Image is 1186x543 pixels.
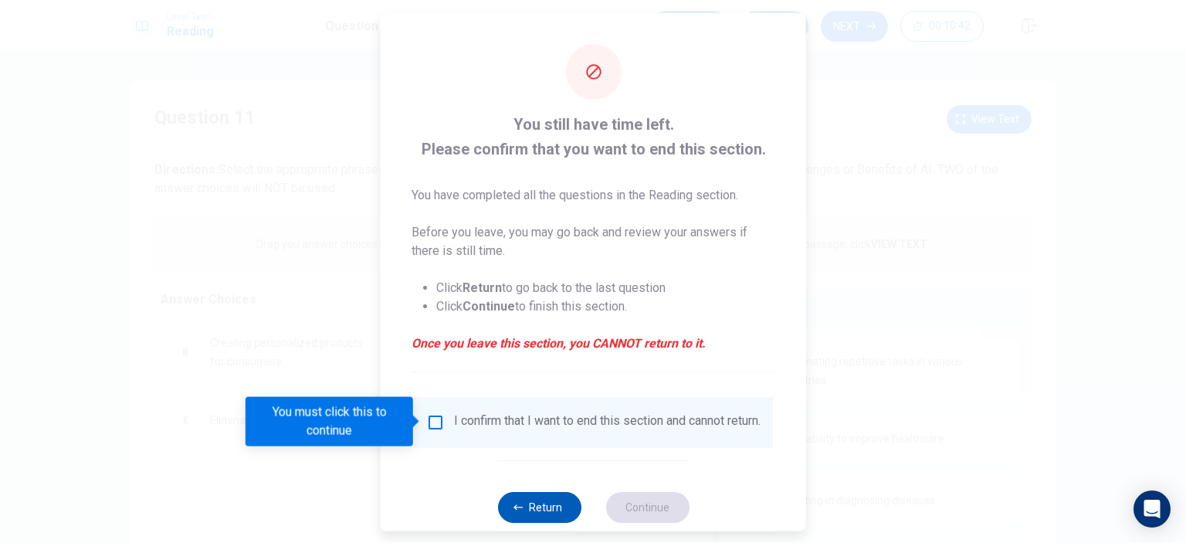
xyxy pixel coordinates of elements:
div: Open Intercom Messenger [1133,490,1171,528]
li: Click to go back to the last question [436,278,775,297]
div: I confirm that I want to end this section and cannot return. [454,412,761,431]
strong: Continue [463,298,515,313]
strong: Return [463,280,502,294]
button: Continue [605,491,689,522]
p: You have completed all the questions in the Reading section. [412,185,775,204]
em: Once you leave this section, you CANNOT return to it. [412,334,775,352]
span: You still have time left. Please confirm that you want to end this section. [412,111,775,161]
p: Before you leave, you may go back and review your answers if there is still time. [412,222,775,260]
span: You must click this to continue [426,412,445,431]
div: You must click this to continue [246,397,413,446]
li: Click to finish this section. [436,297,775,315]
button: Return [497,491,581,522]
